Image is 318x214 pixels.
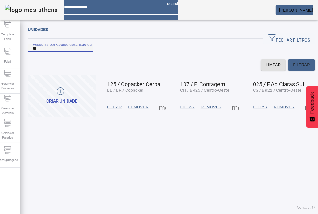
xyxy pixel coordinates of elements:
button: LIMPAR [261,59,286,71]
button: REMOVER [198,102,225,113]
span: EDITAR [107,104,122,110]
span: CS / BR22 / Centro-Oeste [253,88,302,93]
button: FECHAR FILTROS [263,33,315,44]
span: 107 / F. Contagem [180,81,225,87]
button: EDITAR [250,102,271,113]
span: Versão: () [297,205,315,210]
span: 125 / Copacker Cerpa [107,81,161,87]
button: Mais [157,102,168,113]
span: FECHAR FILTROS [268,34,310,43]
span: EDITAR [180,104,195,110]
button: EDITAR [177,102,198,113]
img: logo-mes-athena [5,5,58,15]
span: CH / BR25 / Centro-Oeste [180,88,229,93]
span: Feedback [309,92,315,114]
span: REMOVER [201,104,221,110]
span: Unidades [28,27,48,32]
span: REMOVER [274,104,294,110]
button: Feedback - Mostrar pesquisa [306,86,318,128]
span: LIMPAR [266,62,281,68]
span: 025 / F.Ag.Claras Sul [253,81,304,87]
button: REMOVER [125,102,151,113]
span: [PERSON_NAME] [279,8,313,13]
button: EDITAR [104,102,125,113]
span: FILTRAR [293,62,310,68]
button: Criar unidade [28,75,96,117]
mat-label: Pesquise por Código descrição ou sigla [33,42,101,46]
span: EDITAR [253,104,268,110]
span: REMOVER [128,104,148,110]
button: REMOVER [271,102,297,113]
div: Criar unidade [46,98,77,104]
button: Mais [303,102,314,113]
span: Fabril [2,57,13,66]
span: BE / BR / Copacker [107,88,144,93]
button: FILTRAR [288,59,315,71]
button: Mais [230,102,241,113]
